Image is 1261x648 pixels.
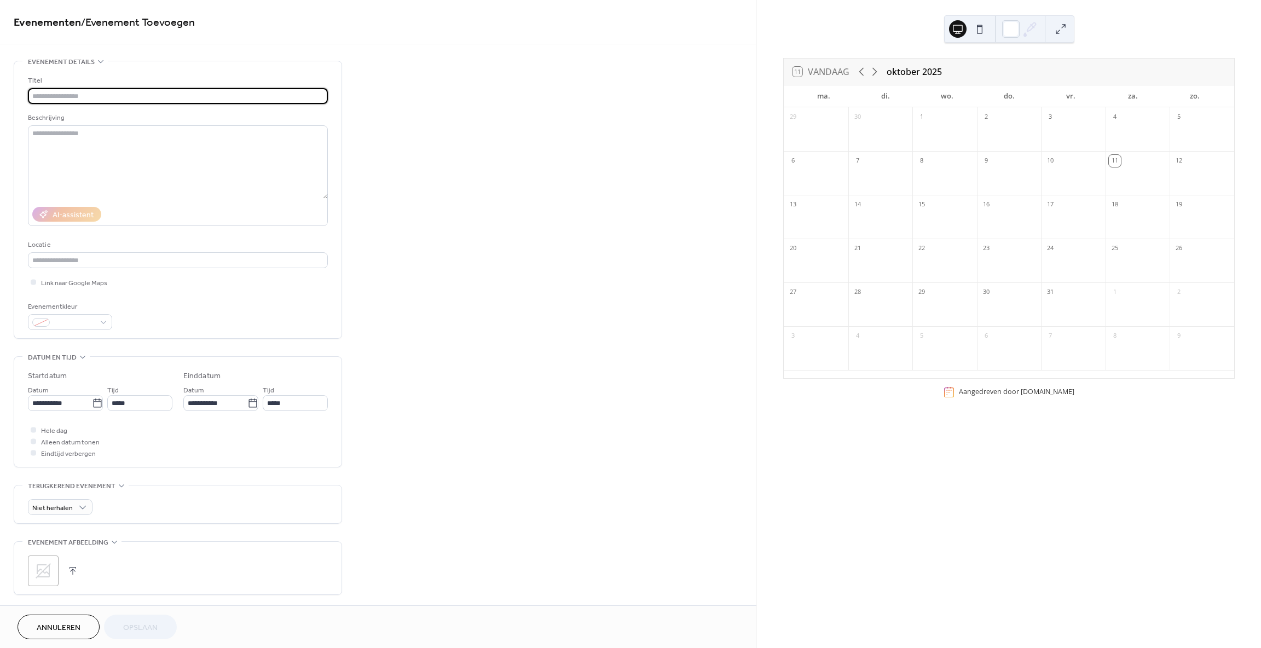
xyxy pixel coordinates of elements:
[852,286,864,298] div: 28
[1173,330,1185,342] div: 9
[1044,199,1056,211] div: 17
[887,65,942,78] div: oktober 2025
[263,385,274,396] span: Tijd
[1173,111,1185,123] div: 5
[916,242,928,254] div: 22
[916,330,928,342] div: 5
[41,448,96,460] span: Eindtijd verbergen
[18,615,100,639] button: Annuleren
[1044,286,1056,298] div: 31
[980,155,992,167] div: 9
[980,242,992,254] div: 23
[978,85,1040,107] div: do.
[81,12,195,33] span: / Evenement Toevoegen
[1044,330,1056,342] div: 7
[107,385,119,396] span: Tijd
[41,437,100,448] span: Alleen datum tonen
[1109,155,1121,167] div: 11
[28,239,326,251] div: Locatie
[1040,85,1102,107] div: vr.
[916,199,928,211] div: 15
[28,371,67,382] div: Startdatum
[32,502,73,514] span: Niet herhalen
[1173,286,1185,298] div: 2
[1173,155,1185,167] div: 12
[787,155,799,167] div: 6
[852,111,864,123] div: 30
[1021,387,1074,396] a: [DOMAIN_NAME]
[28,556,59,586] div: ;
[1164,85,1225,107] div: zo.
[916,155,928,167] div: 8
[916,85,978,107] div: wo.
[787,330,799,342] div: 3
[787,199,799,211] div: 13
[852,330,864,342] div: 4
[41,277,107,289] span: Link naar Google Maps
[980,199,992,211] div: 16
[28,352,77,363] span: Datum en tijd
[787,111,799,123] div: 29
[916,286,928,298] div: 29
[852,199,864,211] div: 14
[37,622,80,634] span: Annuleren
[787,286,799,298] div: 27
[1044,155,1056,167] div: 10
[28,481,115,492] span: Terugkerend evenement
[980,330,992,342] div: 6
[1044,111,1056,123] div: 3
[980,286,992,298] div: 30
[14,12,81,33] a: Evenementen
[41,425,67,437] span: Hele dag
[183,385,204,396] span: Datum
[959,387,1074,396] div: Aangedreven door
[1109,330,1121,342] div: 8
[28,75,326,86] div: Titel
[916,111,928,123] div: 1
[1102,85,1164,107] div: za.
[183,371,221,382] div: Einddatum
[980,111,992,123] div: 2
[28,112,326,124] div: Beschrijving
[28,56,95,68] span: Evenement details
[787,242,799,254] div: 20
[1109,242,1121,254] div: 25
[793,85,854,107] div: ma.
[1044,242,1056,254] div: 24
[28,537,108,548] span: Evenement afbeelding
[1109,199,1121,211] div: 18
[1109,111,1121,123] div: 4
[28,385,48,396] span: Datum
[1173,199,1185,211] div: 19
[1109,286,1121,298] div: 1
[1173,242,1185,254] div: 26
[28,301,110,313] div: Evenementkleur
[852,155,864,167] div: 7
[852,242,864,254] div: 21
[854,85,916,107] div: di.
